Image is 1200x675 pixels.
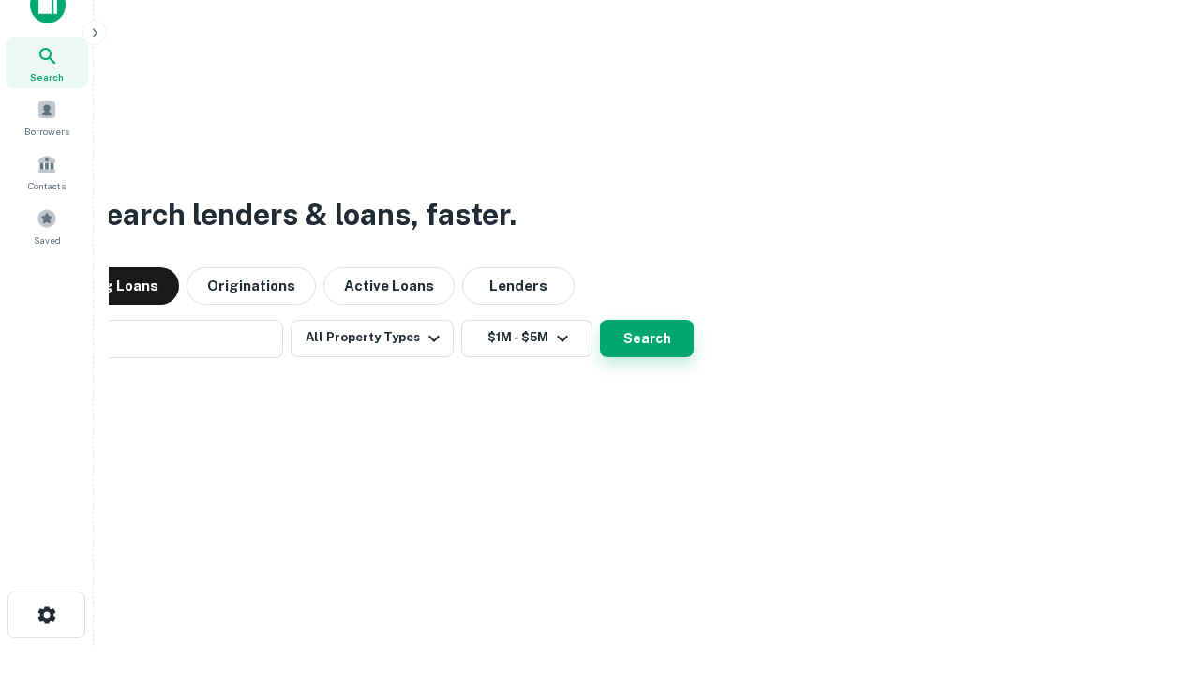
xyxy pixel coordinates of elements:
[6,146,88,197] a: Contacts
[28,178,66,193] span: Contacts
[1106,465,1200,555] iframe: Chat Widget
[461,320,592,357] button: $1M - $5M
[34,232,61,247] span: Saved
[85,192,517,237] h3: Search lenders & loans, faster.
[462,267,575,305] button: Lenders
[30,69,64,84] span: Search
[24,124,69,139] span: Borrowers
[600,320,694,357] button: Search
[6,92,88,142] a: Borrowers
[6,37,88,88] a: Search
[323,267,455,305] button: Active Loans
[6,201,88,251] a: Saved
[291,320,454,357] button: All Property Types
[187,267,316,305] button: Originations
